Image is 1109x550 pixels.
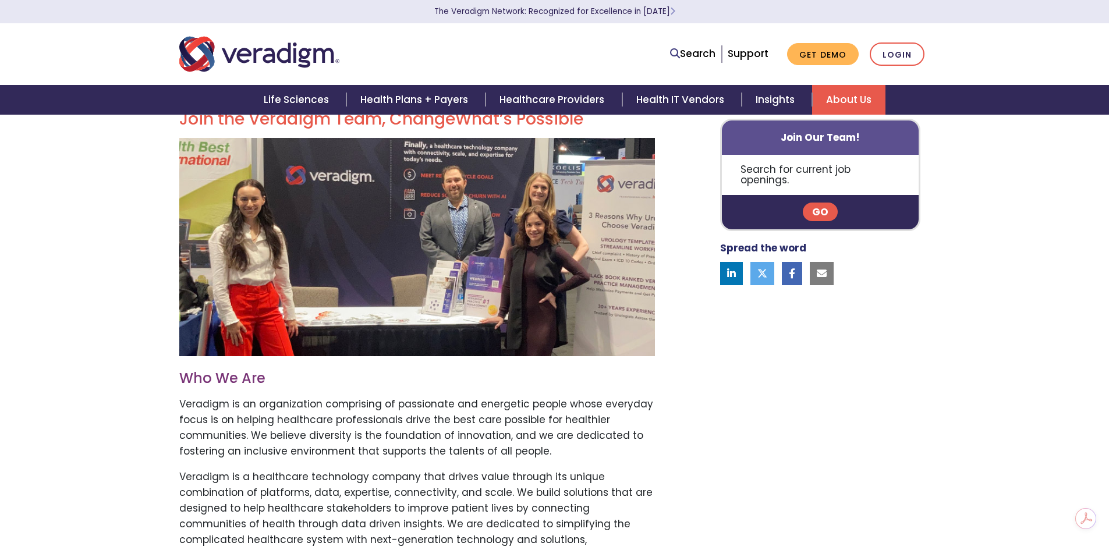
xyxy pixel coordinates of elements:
a: Health IT Vendors [622,85,742,115]
a: Go [803,203,838,221]
a: Life Sciences [250,85,346,115]
h2: Join the Veradigm Team, Change [179,109,655,129]
h3: Who We Are [179,370,655,387]
a: Support [728,47,768,61]
a: Get Demo [787,43,859,66]
a: Login [870,42,924,66]
a: The Veradigm Network: Recognized for Excellence in [DATE]Learn More [434,6,675,17]
a: Insights [742,85,812,115]
span: What’s Possible [455,108,583,130]
a: About Us [812,85,885,115]
strong: Spread the word [720,241,806,255]
a: Healthcare Providers [486,85,622,115]
a: Health Plans + Payers [346,85,486,115]
span: Learn More [670,6,675,17]
a: Search [670,46,715,62]
p: Search for current job openings. [722,155,919,195]
strong: Join Our Team! [781,130,860,144]
p: Veradigm is an organization comprising of passionate and energetic people whose everyday focus is... [179,396,655,460]
img: Veradigm logo [179,35,339,73]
